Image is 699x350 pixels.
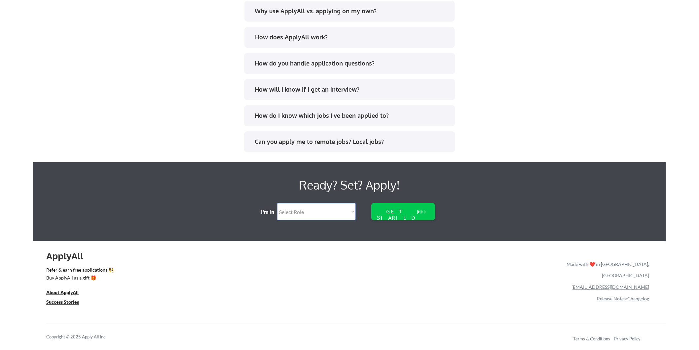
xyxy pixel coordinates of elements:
[255,111,449,120] div: How do I know which jobs I've been applied to?
[597,296,649,302] a: Release Notes/Changelog
[572,284,649,290] a: [EMAIL_ADDRESS][DOMAIN_NAME]
[46,250,91,262] div: ApplyAll
[255,138,449,146] div: Can you apply me to remote jobs? Local jobs?
[46,289,88,297] a: About ApplyAll
[46,276,112,281] div: Buy ApplyAll as a gift 🎁
[376,208,418,221] div: GET STARTED
[46,268,429,275] a: Refer & earn free applications 👯‍♀️
[46,290,79,295] u: About ApplyAll
[255,59,449,67] div: How do you handle application questions?
[46,275,112,283] a: Buy ApplyAll as a gift 🎁
[46,299,88,307] a: Success Stories
[255,85,449,94] div: How will I know if I get an interview?
[46,299,79,305] u: Success Stories
[261,208,279,216] div: I'm in
[46,334,122,341] div: Copyright © 2025 Apply All Inc
[255,7,449,15] div: Why use ApplyAll vs. applying on my own?
[126,175,573,195] div: Ready? Set? Apply!
[573,336,610,342] a: Terms & Conditions
[564,258,649,282] div: Made with ❤️ in [GEOGRAPHIC_DATA], [GEOGRAPHIC_DATA]
[255,33,449,41] div: How does ApplyAll work?
[614,336,641,342] a: Privacy Policy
